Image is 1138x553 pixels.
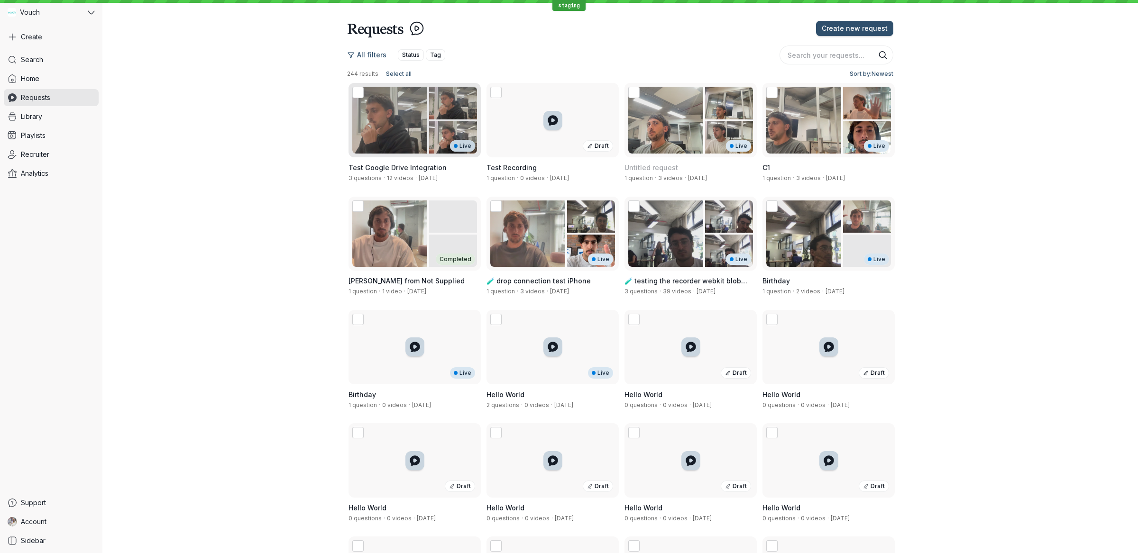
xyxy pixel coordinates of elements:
span: 0 videos [663,401,688,408]
span: 0 videos [520,174,545,181]
span: Hello World [624,504,662,512]
span: · [653,174,658,182]
span: 0 questions [349,515,382,522]
span: 2 videos [796,288,820,295]
span: Created by Gary Zurnamer [412,401,431,408]
span: · [688,401,693,409]
span: Recruiter [21,150,49,159]
span: · [826,515,831,522]
span: 0 videos [663,515,688,522]
span: · [402,288,407,295]
span: 1 video [382,288,402,295]
img: Gary Zurnamer avatar [8,517,17,526]
span: · [550,515,555,522]
span: · [820,288,826,295]
button: Select all [382,68,415,80]
span: 1 question [762,288,791,295]
span: Library [21,112,42,121]
span: · [382,174,387,182]
span: Hello World [762,504,800,512]
a: Playlists [4,127,99,144]
span: Created by Jay Almaraz [693,515,712,522]
span: 3 videos [520,288,545,295]
span: Support [21,498,46,508]
span: 0 questions [762,401,796,408]
img: Vouch avatar [8,8,16,17]
a: Sidebar [4,532,99,549]
button: Search [878,50,888,60]
span: 1 question [762,174,791,181]
span: 0 videos [801,401,826,408]
span: Birthday [349,390,376,399]
span: 244 results [347,70,378,78]
span: Sort by: Newest [850,69,893,79]
span: 3 questions [349,174,382,181]
span: · [545,174,550,182]
span: · [413,174,419,182]
span: Created by Gary Zurnamer [550,174,569,181]
span: · [796,515,801,522]
span: · [377,401,382,409]
h3: 🧪 testing the recorder webkit blob array buffer ting [624,276,757,286]
span: 0 videos [525,515,550,522]
span: Select all [386,69,412,79]
span: Created by Jay Almaraz [693,401,712,408]
span: · [519,401,524,409]
span: · [826,401,831,409]
span: Hello World [624,390,662,399]
span: 1 question [349,288,377,295]
span: · [691,288,697,295]
span: · [545,288,550,295]
span: Create [21,32,42,42]
span: 2 questions [486,401,519,408]
span: Tag [430,50,441,60]
span: 🧪 drop connection test iPhone [486,277,591,285]
span: · [688,515,693,522]
span: Search [21,55,43,64]
span: 0 questions [762,515,796,522]
a: Search [4,51,99,68]
span: 0 questions [624,401,658,408]
span: Created by Gary Zurnamer [688,174,707,181]
a: Home [4,70,99,87]
span: Account [21,517,46,526]
span: 0 questions [486,515,520,522]
span: Created by Gary Zurnamer [419,174,438,181]
span: 1 question [486,288,515,295]
button: All filters [347,47,392,63]
span: 12 videos [387,174,413,181]
button: Tag [426,49,445,61]
span: Hello World [349,504,386,512]
span: Created by Gary Zurnamer [826,174,845,181]
span: Untitled request [624,163,678,172]
span: Created by Jay Almaraz [417,515,436,522]
span: Created by Jay Almaraz [550,288,569,295]
button: Vouch avatarVouch [4,4,99,21]
span: C1 [762,163,770,172]
span: 3 videos [796,174,821,181]
span: 3 questions [624,288,658,295]
div: Vouch [4,4,86,21]
span: 3 videos [658,174,683,181]
button: Create [4,28,99,45]
span: · [382,515,387,522]
span: 1 question [486,174,515,181]
a: Support [4,494,99,511]
span: Hello World [486,504,524,512]
span: 🧪 testing the recorder webkit blob array buffer ting [624,277,747,294]
span: · [821,174,826,182]
a: Analytics [4,165,99,182]
span: Hello World [486,390,524,399]
span: Hello World [762,390,800,399]
span: Sidebar [21,536,46,545]
span: 39 videos [663,288,691,295]
span: 0 videos [387,515,412,522]
span: Requests [21,93,50,102]
button: Create new request [816,21,893,36]
span: · [683,174,688,182]
span: · [515,288,520,295]
span: Created by Gary Zurnamer [826,288,844,295]
span: · [791,174,796,182]
span: Created by Gary Zurnamer [554,401,573,408]
span: · [515,174,520,182]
